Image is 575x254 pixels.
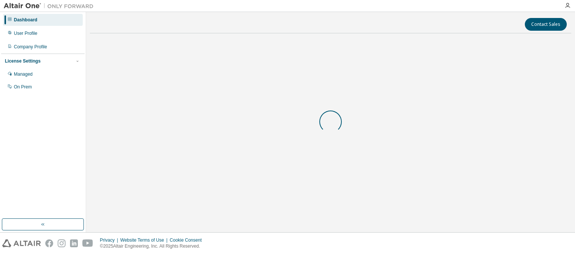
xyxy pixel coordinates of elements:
[100,237,120,243] div: Privacy
[14,84,32,90] div: On Prem
[525,18,567,31] button: Contact Sales
[14,30,37,36] div: User Profile
[120,237,170,243] div: Website Terms of Use
[100,243,206,250] p: © 2025 Altair Engineering, Inc. All Rights Reserved.
[5,58,40,64] div: License Settings
[58,239,66,247] img: instagram.svg
[14,71,33,77] div: Managed
[82,239,93,247] img: youtube.svg
[14,44,47,50] div: Company Profile
[170,237,206,243] div: Cookie Consent
[70,239,78,247] img: linkedin.svg
[4,2,97,10] img: Altair One
[2,239,41,247] img: altair_logo.svg
[14,17,37,23] div: Dashboard
[45,239,53,247] img: facebook.svg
